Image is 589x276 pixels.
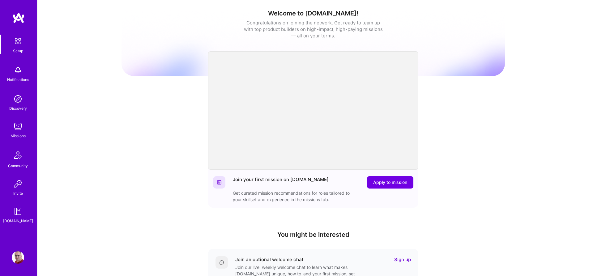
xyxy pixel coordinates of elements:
[12,12,25,23] img: logo
[11,133,26,139] div: Missions
[12,251,24,264] img: User Avatar
[11,148,25,163] img: Community
[7,76,29,83] div: Notifications
[394,256,411,263] a: Sign up
[13,190,23,197] div: Invite
[12,120,24,133] img: teamwork
[12,64,24,76] img: bell
[244,19,383,39] div: Congratulations on joining the network. Get ready to team up with top product builders on high-im...
[208,231,418,238] h4: You might be interested
[11,35,24,48] img: setup
[367,176,413,189] button: Apply to mission
[12,93,24,105] img: discovery
[233,190,356,203] div: Get curated mission recommendations for roles tailored to your skillset and experience in the mis...
[235,256,304,263] div: Join an optional welcome chat
[12,205,24,218] img: guide book
[217,180,222,185] img: Website
[12,178,24,190] img: Invite
[208,51,418,170] iframe: video
[122,10,505,17] h1: Welcome to [DOMAIN_NAME]!
[219,260,224,265] img: Comment
[233,176,329,189] div: Join your first mission on [DOMAIN_NAME]
[9,105,27,112] div: Discovery
[8,163,28,169] div: Community
[10,251,26,264] a: User Avatar
[3,218,33,224] div: [DOMAIN_NAME]
[373,179,407,185] span: Apply to mission
[13,48,23,54] div: Setup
